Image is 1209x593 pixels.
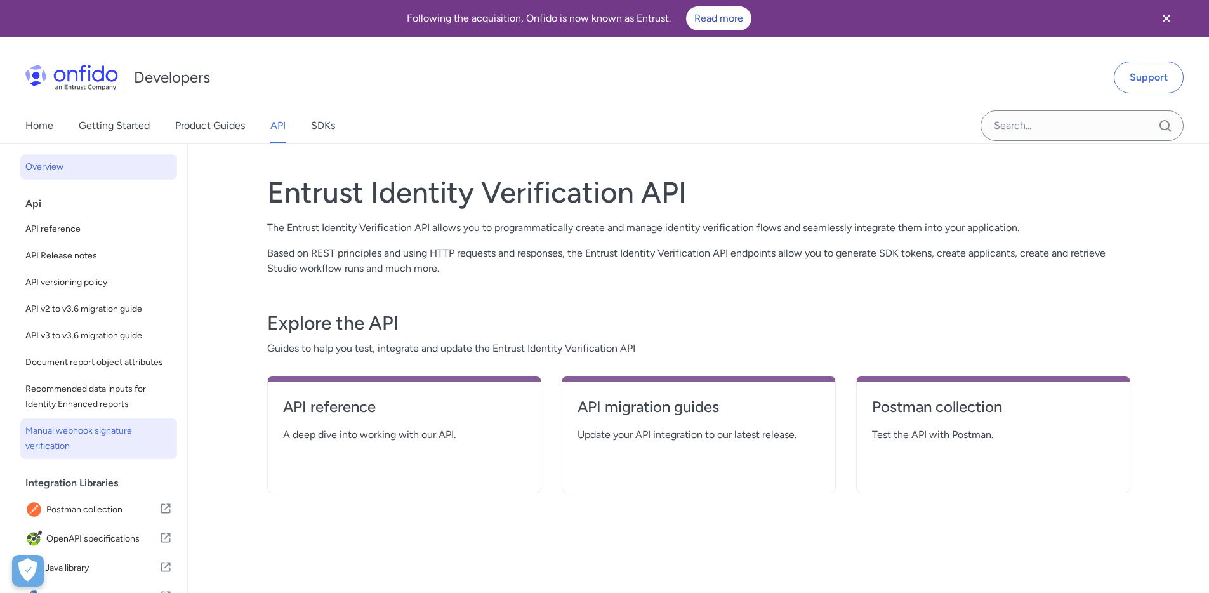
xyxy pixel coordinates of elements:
span: Guides to help you test, integrate and update the Entrust Identity Verification API [267,341,1130,356]
h4: API reference [283,397,525,417]
h3: Explore the API [267,310,1130,336]
a: Manual webhook signature verification [20,418,177,459]
a: Postman collection [872,397,1114,427]
span: API versioning policy [25,275,172,290]
span: Java library [45,559,159,577]
span: API Release notes [25,248,172,263]
span: Document report object attributes [25,355,172,370]
button: Open Preferences [12,555,44,587]
div: Integration Libraries [25,470,182,496]
svg: Close banner [1159,11,1174,26]
a: API Release notes [20,243,177,269]
a: API [270,108,286,143]
span: Recommended data inputs for Identity Enhanced reports [25,382,172,412]
input: Onfido search input field [981,110,1184,141]
a: API v2 to v3.6 migration guide [20,296,177,322]
a: IconJava libraryJava library [20,554,177,582]
h1: Entrust Identity Verification API [267,175,1130,210]
div: Cookie Preferences [12,555,44,587]
span: API v3 to v3.6 migration guide [25,328,172,343]
a: API reference [283,397,525,427]
button: Close banner [1143,3,1190,34]
p: Based on REST principles and using HTTP requests and responses, the Entrust Identity Verification... [267,246,1130,276]
p: The Entrust Identity Verification API allows you to programmatically create and manage identity v... [267,220,1130,236]
div: Api [25,191,182,217]
a: Home [25,108,53,143]
img: IconOpenAPI specifications [25,530,46,548]
a: SDKs [311,108,335,143]
span: Test the API with Postman. [872,427,1114,443]
span: Manual webhook signature verification [25,423,172,454]
span: API v2 to v3.6 migration guide [25,302,172,317]
h4: API migration guides [578,397,820,417]
a: Recommended data inputs for Identity Enhanced reports [20,376,177,417]
h1: Developers [134,67,210,88]
a: API reference [20,217,177,242]
a: Overview [20,154,177,180]
span: A deep dive into working with our API. [283,427,525,443]
span: API reference [25,222,172,237]
a: IconPostman collectionPostman collection [20,496,177,524]
span: Update your API integration to our latest release. [578,427,820,443]
a: API migration guides [578,397,820,427]
a: IconOpenAPI specificationsOpenAPI specifications [20,525,177,553]
a: Read more [686,6,751,30]
span: Overview [25,159,172,175]
span: Postman collection [46,501,159,519]
span: OpenAPI specifications [46,530,159,548]
a: Product Guides [175,108,245,143]
h4: Postman collection [872,397,1114,417]
a: API versioning policy [20,270,177,295]
a: API v3 to v3.6 migration guide [20,323,177,349]
a: Document report object attributes [20,350,177,375]
a: Support [1114,62,1184,93]
a: Getting Started [79,108,150,143]
img: IconPostman collection [25,501,46,519]
div: Following the acquisition, Onfido is now known as Entrust. [15,6,1143,30]
img: Onfido Logo [25,65,118,90]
